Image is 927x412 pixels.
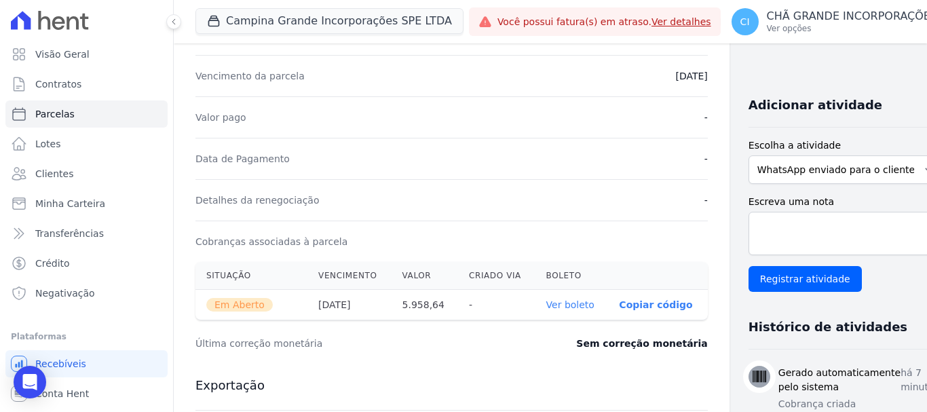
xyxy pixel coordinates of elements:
[619,299,692,310] button: Copiar código
[195,69,305,83] dt: Vencimento da parcela
[206,298,273,312] span: Em Aberto
[497,15,711,29] span: Você possui fatura(s) em atraso.
[5,130,168,157] a: Lotes
[35,387,89,400] span: Conta Hent
[195,377,708,394] h3: Exportação
[5,190,168,217] a: Minha Carteira
[576,337,707,350] dd: Sem correção monetária
[5,71,168,98] a: Contratos
[195,262,307,290] th: Situação
[35,357,86,371] span: Recebíveis
[749,319,907,335] h3: Histórico de atividades
[307,290,391,320] th: [DATE]
[392,262,458,290] th: Valor
[35,227,104,240] span: Transferências
[195,8,463,34] button: Campina Grande Incorporações SPE LTDA
[195,111,246,124] dt: Valor pago
[5,250,168,277] a: Crédito
[5,41,168,68] a: Visão Geral
[35,48,90,61] span: Visão Geral
[458,262,535,290] th: Criado via
[675,69,707,83] dd: [DATE]
[704,152,708,166] dd: -
[749,97,882,113] h3: Adicionar atividade
[35,197,105,210] span: Minha Carteira
[35,77,81,91] span: Contratos
[35,286,95,300] span: Negativação
[5,100,168,128] a: Parcelas
[35,167,73,181] span: Clientes
[546,299,594,310] a: Ver boleto
[307,262,391,290] th: Vencimento
[5,280,168,307] a: Negativação
[195,152,290,166] dt: Data de Pagamento
[14,366,46,398] div: Open Intercom Messenger
[5,380,168,407] a: Conta Hent
[704,111,708,124] dd: -
[11,329,162,345] div: Plataformas
[535,262,609,290] th: Boleto
[5,350,168,377] a: Recebíveis
[195,235,347,248] dt: Cobranças associadas à parcela
[704,193,708,207] dd: -
[195,337,498,350] dt: Última correção monetária
[651,16,711,27] a: Ver detalhes
[35,107,75,121] span: Parcelas
[35,257,70,270] span: Crédito
[195,193,320,207] dt: Detalhes da renegociação
[740,17,750,26] span: CI
[392,290,458,320] th: 5.958,64
[5,220,168,247] a: Transferências
[35,137,61,151] span: Lotes
[778,366,901,394] h3: Gerado automaticamente pelo sistema
[458,290,535,320] th: -
[749,266,862,292] input: Registrar atividade
[5,160,168,187] a: Clientes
